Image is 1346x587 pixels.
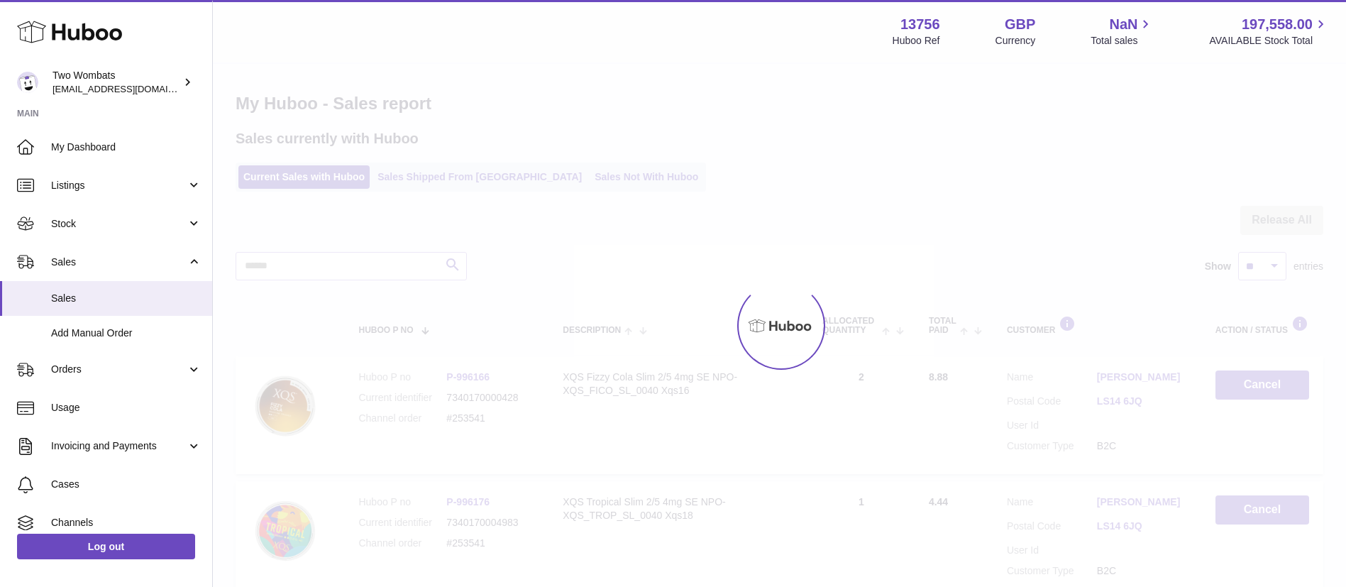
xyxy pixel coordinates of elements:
[17,72,38,93] img: internalAdmin-13756@internal.huboo.com
[51,292,202,305] span: Sales
[53,83,209,94] span: [EMAIL_ADDRESS][DOMAIN_NAME]
[1209,34,1329,48] span: AVAILABLE Stock Total
[1209,15,1329,48] a: 197,558.00 AVAILABLE Stock Total
[1242,15,1313,34] span: 197,558.00
[51,439,187,453] span: Invoicing and Payments
[51,179,187,192] span: Listings
[51,327,202,340] span: Add Manual Order
[893,34,940,48] div: Huboo Ref
[900,15,940,34] strong: 13756
[1091,34,1154,48] span: Total sales
[51,401,202,415] span: Usage
[51,478,202,491] span: Cases
[1109,15,1137,34] span: NaN
[51,141,202,154] span: My Dashboard
[53,69,180,96] div: Two Wombats
[51,217,187,231] span: Stock
[17,534,195,559] a: Log out
[51,363,187,376] span: Orders
[995,34,1036,48] div: Currency
[1005,15,1035,34] strong: GBP
[51,256,187,269] span: Sales
[1091,15,1154,48] a: NaN Total sales
[51,516,202,530] span: Channels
